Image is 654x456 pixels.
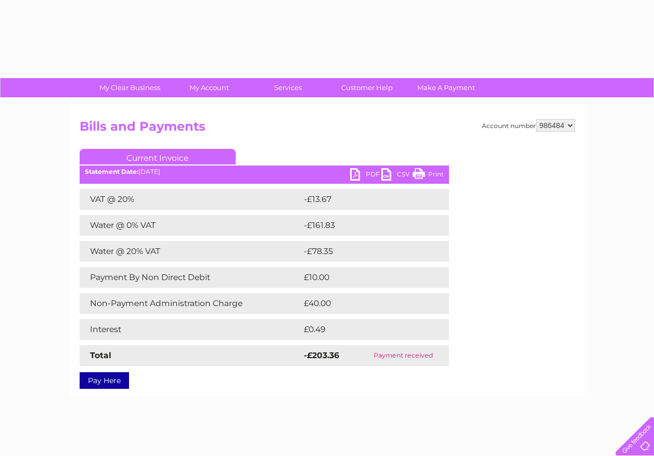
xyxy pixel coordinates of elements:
[80,149,236,164] a: Current Invoice
[80,119,575,139] h2: Bills and Payments
[80,319,301,340] td: Interest
[350,168,381,183] a: PDF
[301,215,431,236] td: -£161.83
[80,168,449,175] div: [DATE]
[413,168,444,183] a: Print
[245,78,331,97] a: Services
[324,78,410,97] a: Customer Help
[166,78,252,97] a: My Account
[87,78,173,97] a: My Clear Business
[80,241,301,262] td: Water @ 20% VAT
[381,168,413,183] a: CSV
[301,241,430,262] td: -£78.35
[80,372,129,389] a: Pay Here
[301,189,429,210] td: -£13.67
[80,215,301,236] td: Water @ 0% VAT
[80,189,301,210] td: VAT @ 20%
[301,267,428,288] td: £10.00
[403,78,489,97] a: Make A Payment
[301,319,425,340] td: £0.49
[80,293,301,314] td: Non-Payment Administration Charge
[358,345,448,366] td: Payment received
[304,350,339,360] strong: -£203.36
[80,267,301,288] td: Payment By Non Direct Debit
[85,168,138,175] b: Statement Date:
[90,350,111,360] strong: Total
[301,293,429,314] td: £40.00
[482,119,575,132] div: Account number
